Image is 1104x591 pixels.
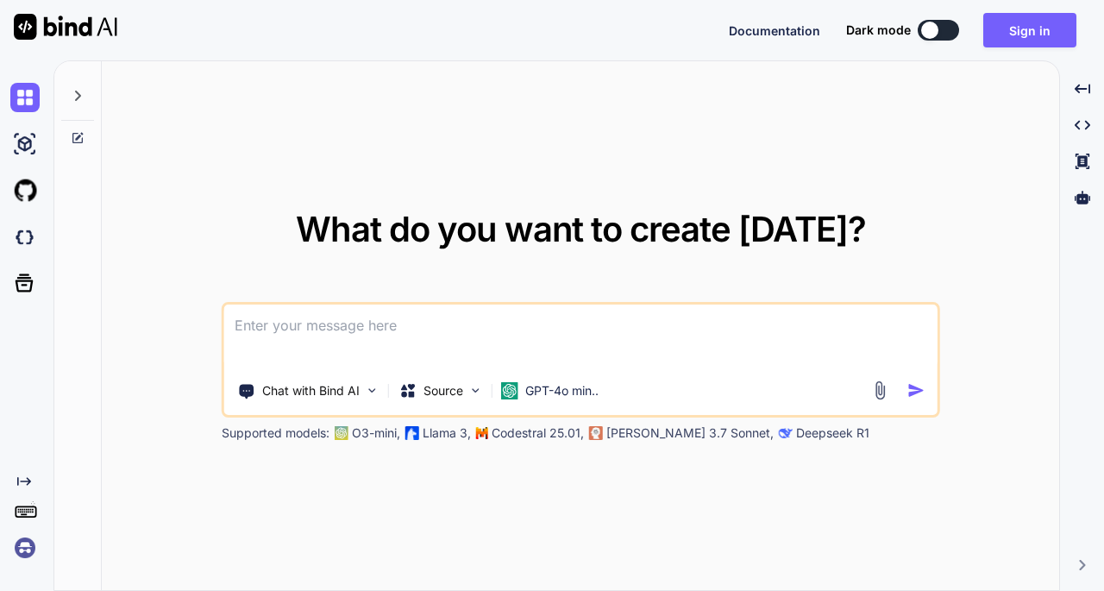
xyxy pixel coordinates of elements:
img: icon [906,381,925,399]
img: attachment [869,380,889,400]
img: darkCloudIdeIcon [10,223,40,252]
p: Deepseek R1 [796,424,869,442]
span: What do you want to create [DATE]? [296,208,866,250]
img: Llama2 [405,426,419,440]
p: Codestral 25.01, [492,424,584,442]
p: Chat with Bind AI [262,382,360,399]
img: ai-studio [10,129,40,159]
img: chat [10,83,40,112]
img: claude [779,426,793,440]
button: Sign in [983,13,1076,47]
img: Bind AI [14,14,117,40]
p: [PERSON_NAME] 3.7 Sonnet, [606,424,774,442]
p: O3-mini, [352,424,400,442]
img: claude [589,426,603,440]
p: Llama 3, [423,424,471,442]
p: Source [423,382,463,399]
p: Supported models: [222,424,329,442]
img: GPT-4 [335,426,348,440]
img: Mistral-AI [476,427,488,439]
img: GPT-4o mini [501,382,518,399]
button: Documentation [729,22,820,40]
img: Pick Models [468,383,483,398]
p: GPT-4o min.. [525,382,599,399]
img: Pick Tools [365,383,379,398]
img: signin [10,533,40,563]
img: githubLight [10,176,40,205]
span: Dark mode [846,22,911,39]
span: Documentation [729,23,820,38]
